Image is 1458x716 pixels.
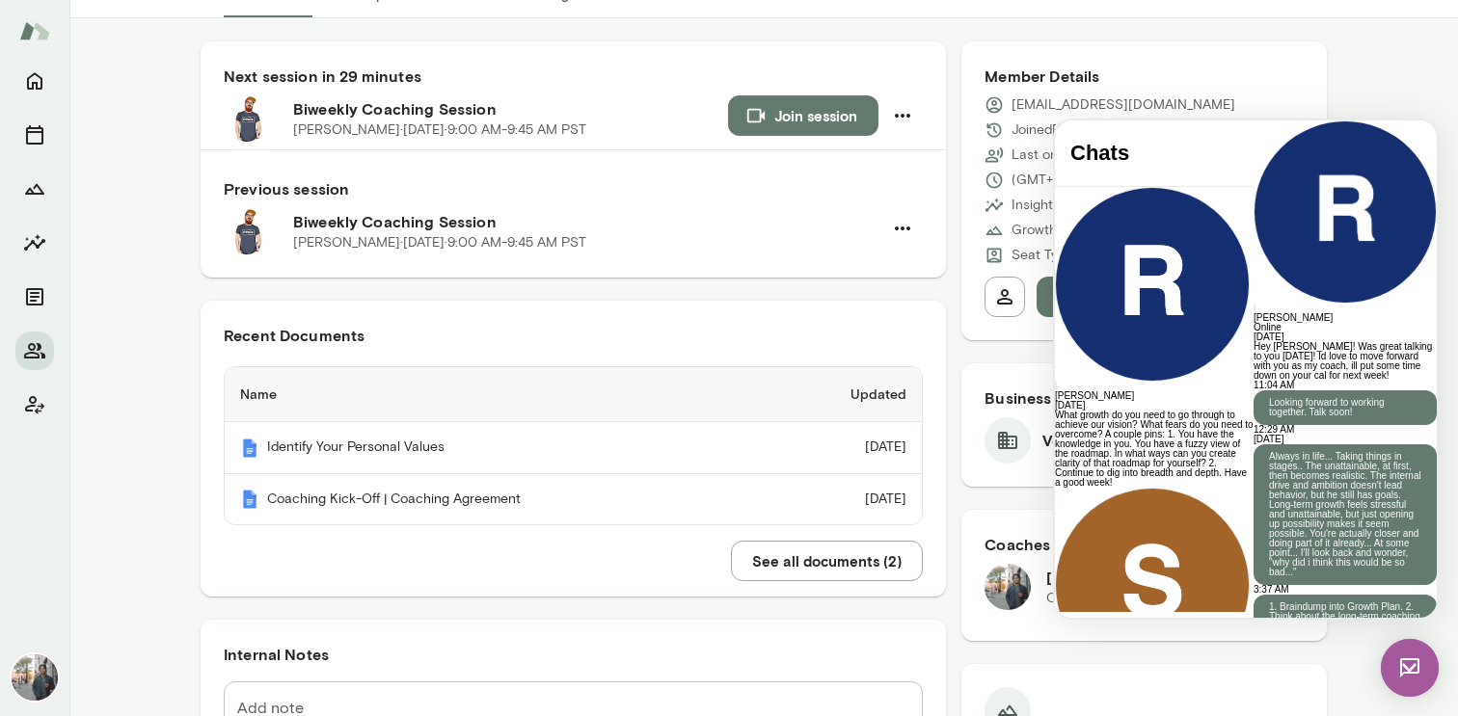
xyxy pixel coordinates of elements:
[15,278,54,316] button: Documents
[1012,246,1207,265] p: Seat Type: Standard/Leadership
[293,233,586,252] p: [PERSON_NAME] · [DATE] · 9:00 AM-9:45 AM PST
[240,438,259,458] img: Mento
[225,422,770,474] th: Identify Your Personal Values
[728,95,878,136] button: Join session
[15,20,183,45] h4: Chats
[770,422,923,474] td: [DATE]
[15,62,54,100] button: Home
[1046,566,1186,589] h6: [PERSON_NAME]
[985,386,1304,410] h6: Business Plan
[199,201,227,212] span: Online
[1012,221,1137,240] p: Growth Plan: Started
[15,116,54,154] button: Sessions
[770,474,923,525] td: [DATE]
[985,533,1304,556] h6: Coaches
[240,490,259,509] img: Mento
[770,367,923,422] th: Updated
[199,211,229,222] span: [DATE]
[224,65,923,88] h6: Next session in 29 minutes
[199,304,239,314] span: 12:29 AM
[1042,429,1089,452] h6: Vercel
[15,385,54,424] button: Client app
[731,541,923,581] button: See all documents (2)
[224,643,923,666] h6: Internal Notes
[1012,95,1235,115] p: [EMAIL_ADDRESS][DOMAIN_NAME]
[15,224,54,262] button: Insights
[225,474,770,525] th: Coaching Kick-Off | Coaching Agreement
[214,482,366,569] p: 1. Braindump into Growth Plan. 2. Think about the long-term coaching path you want to work on... ...
[985,65,1304,88] h6: Member Details
[15,170,54,208] button: Growth Plan
[199,464,234,474] span: 3:37 AM
[15,331,54,370] button: Members
[214,331,366,457] p: Always in life... Taking things in stages.. The unattainable, at first, then becomes realistic. T...
[214,278,366,297] p: Looking forward to working together. Talk soon!
[225,367,770,422] th: Name
[1037,277,1304,317] button: Message
[1012,171,1237,190] p: (GMT+02:00) [GEOGRAPHIC_DATA]
[224,177,923,200] h6: Previous session
[293,120,586,140] p: [PERSON_NAME] · [DATE] · 9:00 AM-9:45 AM PST
[1012,196,1150,215] p: Insights Status: Unsent
[985,564,1031,610] img: Gene Lee
[1046,589,1186,608] p: Coaching for 3 months
[199,259,239,270] span: 11:04 AM
[199,222,382,260] p: Hey [PERSON_NAME]! Was great talking to you [DATE]! Id love to move forward with you as my coach,...
[293,97,728,120] h6: Biweekly Coaching Session
[293,210,882,233] h6: Biweekly Coaching Session
[1012,120,1093,140] p: Joined [DATE]
[12,654,58,701] img: Gene Lee
[199,313,229,324] span: [DATE]
[224,324,923,347] h6: Recent Documents
[19,13,50,49] img: Mento
[199,193,382,202] h6: [PERSON_NAME]
[1012,146,1120,165] p: Last online [DATE]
